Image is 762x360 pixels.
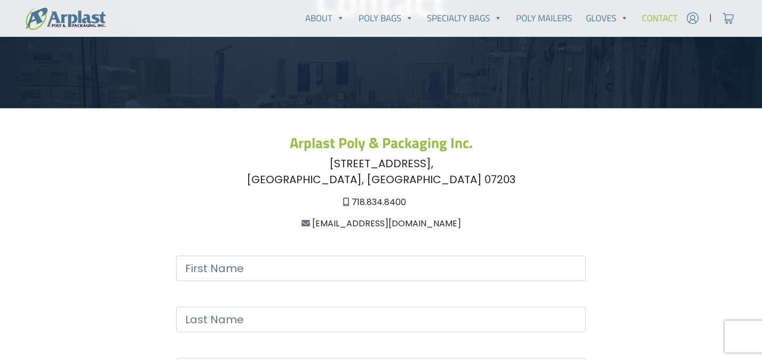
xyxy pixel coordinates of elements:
a: Specialty Bags [420,7,510,29]
a: About [298,7,352,29]
a: Poly Bags [352,7,420,29]
input: First Name [176,256,586,281]
div: [STREET_ADDRESS], [GEOGRAPHIC_DATA], [GEOGRAPHIC_DATA] 07203 [35,156,727,187]
a: 718.834.8400 [352,196,406,208]
input: Last Name [176,307,586,332]
a: Gloves [579,7,636,29]
a: [EMAIL_ADDRESS][DOMAIN_NAME] [312,217,461,230]
a: Contact [635,7,685,29]
a: Poly Mailers [509,7,579,29]
h3: Arplast Poly & Packaging Inc. [35,134,727,152]
img: logo [26,7,106,30]
span: | [709,12,712,24]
